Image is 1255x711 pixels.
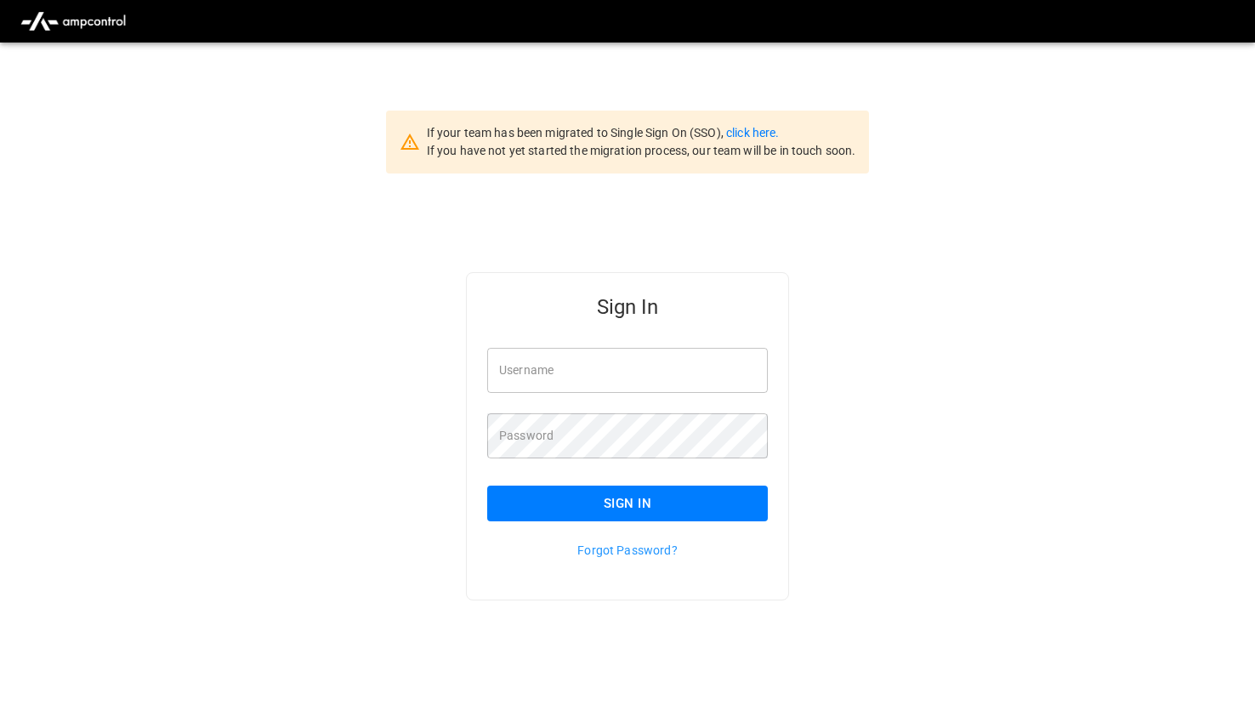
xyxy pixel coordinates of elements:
[487,542,768,559] p: Forgot Password?
[427,144,856,157] span: If you have not yet started the migration process, our team will be in touch soon.
[726,126,779,139] a: click here.
[14,5,133,37] img: ampcontrol.io logo
[487,486,768,521] button: Sign In
[487,293,768,321] h5: Sign In
[427,126,726,139] span: If your team has been migrated to Single Sign On (SSO),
